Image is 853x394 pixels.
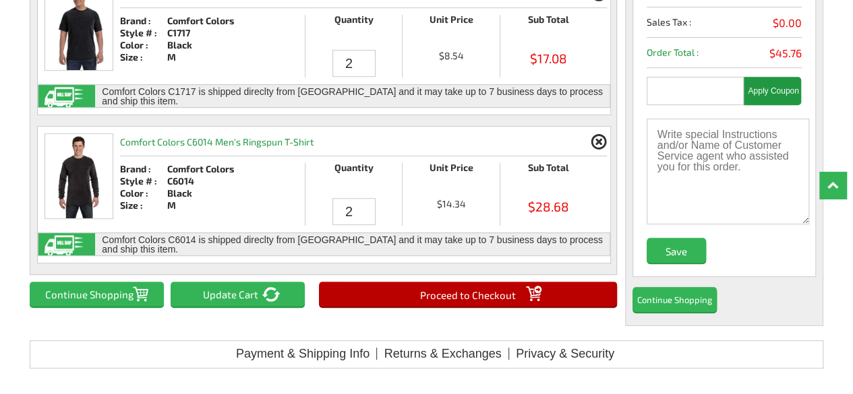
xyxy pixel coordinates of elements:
li: Sub Total [500,163,597,188]
span: $14.34 [403,198,499,209]
span: $28.68 [500,198,597,215]
div: Size : [120,199,167,211]
span: $8.54 [403,50,499,61]
a: Remove [590,133,607,150]
input: Proceed to Checkout [319,282,617,306]
button: Continue Shopping [30,282,164,306]
div: Color : [120,187,167,199]
a: Top [819,172,846,199]
input: Update Cart [171,282,305,306]
div: Comfort Colors [167,163,234,175]
div: C6014 [167,175,234,187]
li: Unit Price [402,15,499,40]
a: Comfort Colors C6014 Men's Ringspun T-Shirt [45,209,113,220]
div: Brand : [120,15,167,27]
div: Color : [120,39,167,51]
div: M [167,199,234,211]
div: M [167,51,234,63]
img: Mill Ship [38,233,86,255]
h2: Comfort Colors C6014 Men's Ringspun T-Shirt [120,127,314,156]
a: Payment & Shipping Info [236,347,370,360]
div: Comfort Colors [167,15,234,27]
li: Unit Price [402,163,499,188]
li: Sub Total [500,15,597,40]
span: $17.08 [500,50,597,67]
li: Order Total : [647,46,802,68]
input: Save [647,238,706,263]
div: Black [167,187,234,199]
li: Sales Tax : [647,16,802,38]
div: Style # : [120,27,167,39]
button: Continue Shopping [633,287,717,312]
div: Style # : [120,175,167,187]
a: Returns & Exchanges [384,347,501,360]
div: C1717 [167,27,234,39]
img: Mill Ship [38,85,86,107]
span: $0.00 [773,16,802,30]
a: Comfort Colors C1717 Men's Ringspun Garment-Dyed T-Shirt [45,61,113,72]
div: Comfort Colors C1717 is shipped direclty from [GEOGRAPHIC_DATA] and it may take up to 7 business ... [95,85,610,107]
span: $45.76 [769,46,802,60]
div: Brand : [120,163,167,175]
div: Comfort Colors C6014 is shipped direclty from [GEOGRAPHIC_DATA] and it may take up to 7 business ... [95,233,610,255]
li: Quantity [305,15,402,40]
img: Comfort Colors C6014 Men [45,134,113,218]
div: Size : [120,51,167,63]
li: Quantity [305,163,402,188]
div: Black [167,39,234,51]
input: Apply Coupon [744,77,801,105]
a: Privacy & Security [516,347,614,360]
